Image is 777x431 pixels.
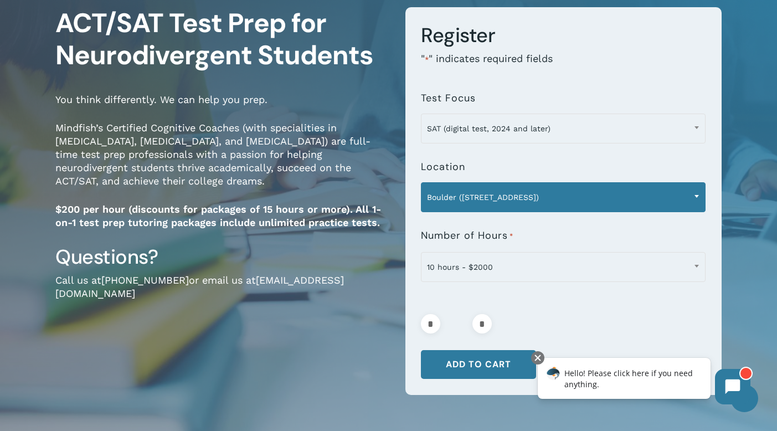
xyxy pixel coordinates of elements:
[421,52,706,81] p: " " indicates required fields
[55,121,389,203] p: Mindfish’s Certified Cognitive Coaches (with specialities in [MEDICAL_DATA], [MEDICAL_DATA], and ...
[421,161,465,172] label: Location
[421,252,706,282] span: 10 hours - $2000
[421,93,476,104] label: Test Focus
[421,114,706,143] span: SAT (digital test, 2024 and later)
[55,274,389,315] p: Call us at or email us at
[421,23,706,48] h3: Register
[55,244,389,270] h3: Questions?
[55,274,344,299] a: [EMAIL_ADDRESS][DOMAIN_NAME]
[444,314,469,333] input: Product quantity
[101,274,189,286] a: [PHONE_NUMBER]
[421,182,706,212] span: Boulder (1320 Pearl St.)
[421,255,705,279] span: 10 hours - $2000
[526,349,761,415] iframe: Chatbot
[421,117,705,140] span: SAT (digital test, 2024 and later)
[55,93,389,121] p: You think differently. We can help you prep.
[55,7,389,71] h1: ACT/SAT Test Prep for Neurodivergent Students
[421,186,705,209] span: Boulder (1320 Pearl St.)
[421,230,513,242] label: Number of Hours
[55,203,381,228] strong: $200 per hour (discounts for packages of 15 hours or more). All 1-on-1 test prep tutoring package...
[421,350,536,379] button: Add to cart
